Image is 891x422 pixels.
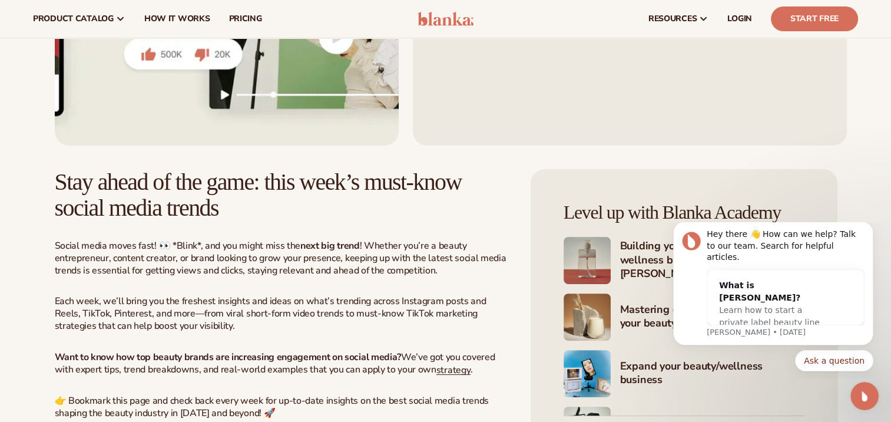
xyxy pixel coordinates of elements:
a: Start Free [771,6,858,31]
p: 👉 Bookmark this page and check back every week for up-to-date insights on the best social media t... [55,395,508,420]
img: Shopify Image 8 [564,294,611,341]
div: Quick reply options [18,128,218,149]
span: product catalog [33,14,114,24]
img: Profile image for Lee [27,9,45,28]
div: What is [PERSON_NAME]?Learn how to start a private label beauty line with [PERSON_NAME] [52,48,185,128]
p: Each week, we’ll bring you the freshest insights and ideas on what’s trending across Instagram po... [55,295,508,332]
a: Shopify Image 8 Mastering ecommerce: Boost your beauty and wellness sales [564,294,804,341]
p: Message from Lee, sent 4w ago [51,105,209,116]
div: Hey there 👋 How can we help? Talk to our team. Search for helpful articles. [51,6,209,41]
a: Shopify Image 9 Expand your beauty/wellness business [564,350,804,397]
button: Quick reply: Ask a question [140,128,218,149]
strong: Want to know how top beauty brands are increasing engagement on social media? [55,351,401,364]
span: pricing [228,14,261,24]
a: strategy [436,363,471,376]
div: Message content [51,6,209,103]
img: Shopify Image 7 [564,237,611,284]
span: How It Works [144,14,210,24]
p: We’ve got you covered with expert tips, trend breakdowns, and real-world examples that you can ap... [55,351,508,376]
h2: Stay ahead of the game: this week’s must-know social media trends [55,169,508,221]
img: Shopify Image 9 [564,350,611,397]
iframe: Intercom notifications message [655,222,891,378]
span: resources [648,14,697,24]
span: LOGIN [727,14,752,24]
div: What is [PERSON_NAME]? [64,57,173,82]
strong: next big trend [300,239,360,252]
h4: Level up with Blanka Academy [564,202,804,223]
a: Shopify Image 7 Building your beauty and wellness brand with [PERSON_NAME] [564,237,804,284]
img: logo [418,12,473,26]
h4: Building your beauty and wellness brand with [PERSON_NAME] [620,239,804,282]
iframe: Intercom live chat [850,382,879,410]
span: Learn how to start a private label beauty line with [PERSON_NAME] [64,83,164,117]
h4: Expand your beauty/wellness business [620,360,804,388]
p: Social media moves fast! 👀 *Blink*, and you might miss the ! Whether you’re a beauty entrepreneur... [55,240,508,276]
h4: Mastering ecommerce: Boost your beauty and wellness sales [620,303,804,332]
